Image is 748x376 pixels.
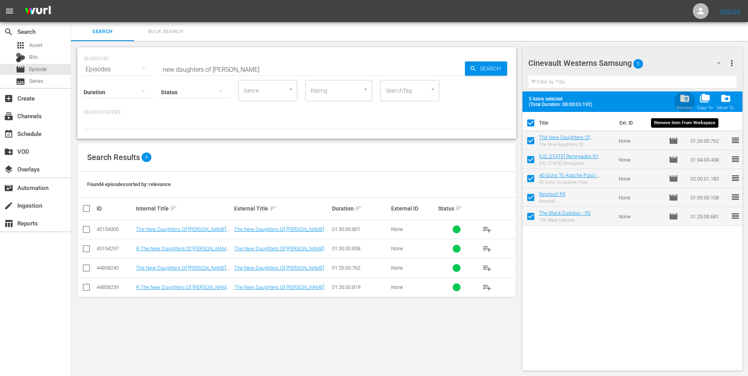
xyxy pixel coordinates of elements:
[616,169,666,188] td: None
[539,153,599,159] a: [US_STATE] Renegades R1
[731,211,740,221] span: reorder
[16,65,25,74] span: Episode
[677,105,692,110] div: Remove
[539,191,565,197] a: Reprisal! R5
[29,53,38,61] span: Bits
[731,136,740,145] span: reorder
[391,265,436,271] div: None
[687,131,731,150] td: 01:26:00.762
[87,153,140,162] span: Search Results
[717,105,734,110] div: Move To
[355,205,362,212] span: sort
[731,173,740,183] span: reorder
[720,8,741,14] a: Sign Out
[4,183,13,193] span: Automation
[429,86,436,93] button: Open
[362,86,369,93] button: Open
[455,205,463,212] span: sort
[4,147,13,156] span: VOD
[391,284,436,290] div: None
[234,204,330,213] div: External Title
[332,204,388,213] div: Duration
[465,61,507,76] button: Search
[539,112,615,134] th: Title
[482,244,492,253] span: playlist_add
[731,192,740,202] span: reorder
[478,220,496,239] button: playlist_add
[669,136,678,145] span: Episode
[269,205,276,212] span: sort
[4,129,13,139] span: Schedule
[29,65,47,73] span: Episode
[539,134,593,146] a: The New Daughters Of [PERSON_NAME] - R1
[287,86,295,93] button: Open
[19,2,57,20] img: ans4CAIJ8jUAAAAAAAAAAAAAAAAAAAAAAAAgQb4GAAAAAAAAAAAAAAAAAAAAAAAAJMjXAAAAAAAAAAAAAAAAAAAAAAAAgAT5G...
[29,41,42,49] span: Asset
[4,94,13,103] span: Create
[332,226,388,232] div: 01:30:00.801
[234,246,324,251] a: The New Daughters Of [PERSON_NAME]
[136,284,230,296] a: R The New Daughters Of [PERSON_NAME] - R1
[731,154,740,164] span: reorder
[686,112,733,134] th: Duration
[84,58,153,80] div: Episodes
[687,169,731,188] td: 02:00:01.183
[539,210,591,216] a: The Black Dakotas - R5
[16,53,25,62] div: Bits
[478,239,496,258] button: playlist_add
[695,91,715,113] span: Copy Item To Workspace
[4,27,13,37] span: Search
[234,265,324,271] a: The New Daughters Of [PERSON_NAME]
[727,58,737,68] span: more_vert
[674,91,695,113] button: Remove
[84,109,510,116] p: Search Filters:
[5,6,14,16] span: menu
[482,225,492,234] span: playlist_add
[97,226,134,232] div: 45154300
[687,207,731,226] td: 01:25:00.681
[97,246,134,251] div: 45154297
[478,259,496,277] button: playlist_add
[332,265,388,271] div: 01:26:00.762
[478,278,496,297] button: playlist_add
[234,284,324,290] a: The New Daughters Of [PERSON_NAME]
[616,131,666,150] td: None
[4,201,13,210] span: Ingestion
[727,54,737,73] button: more_vert
[687,150,731,169] td: 01:34:00.458
[97,284,134,290] div: 44858239
[136,204,232,213] div: Internal Title
[664,112,686,134] th: Type
[715,91,736,113] span: Move Item To Workspace
[477,61,507,76] span: Search
[695,91,715,113] button: Copy To
[669,193,678,202] span: Episode
[539,161,599,166] div: [US_STATE] Renegades
[76,27,129,36] span: Search
[616,188,666,207] td: None
[539,180,613,185] div: 40 Guns To Apache Pass
[29,77,43,85] span: Series
[4,165,13,174] span: Overlays
[332,284,388,290] div: 01:26:00.819
[139,27,192,36] span: Bulk Search
[4,219,13,228] span: Reports
[615,112,664,134] th: Ext. ID
[391,246,436,251] div: None
[539,218,591,223] div: The Black Dakotas
[669,155,678,164] span: Episode
[539,172,601,184] a: 40 Guns To Apache Pass - R1/R5
[633,56,643,72] span: 5
[715,91,736,113] button: Move To
[97,205,134,212] div: ID
[97,265,134,271] div: 44858240
[482,263,492,273] span: playlist_add
[669,174,678,183] span: Episode
[616,150,666,169] td: None
[87,181,171,187] span: Found 4 episodes sorted by: relevance
[529,102,596,107] span: (Total Duration: 08:00:03.192)
[136,246,230,257] a: R The New Daughters Of [PERSON_NAME] - R5
[4,112,13,121] span: Channels
[539,142,613,147] div: The New Daughters Of [PERSON_NAME]
[16,41,25,50] span: Asset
